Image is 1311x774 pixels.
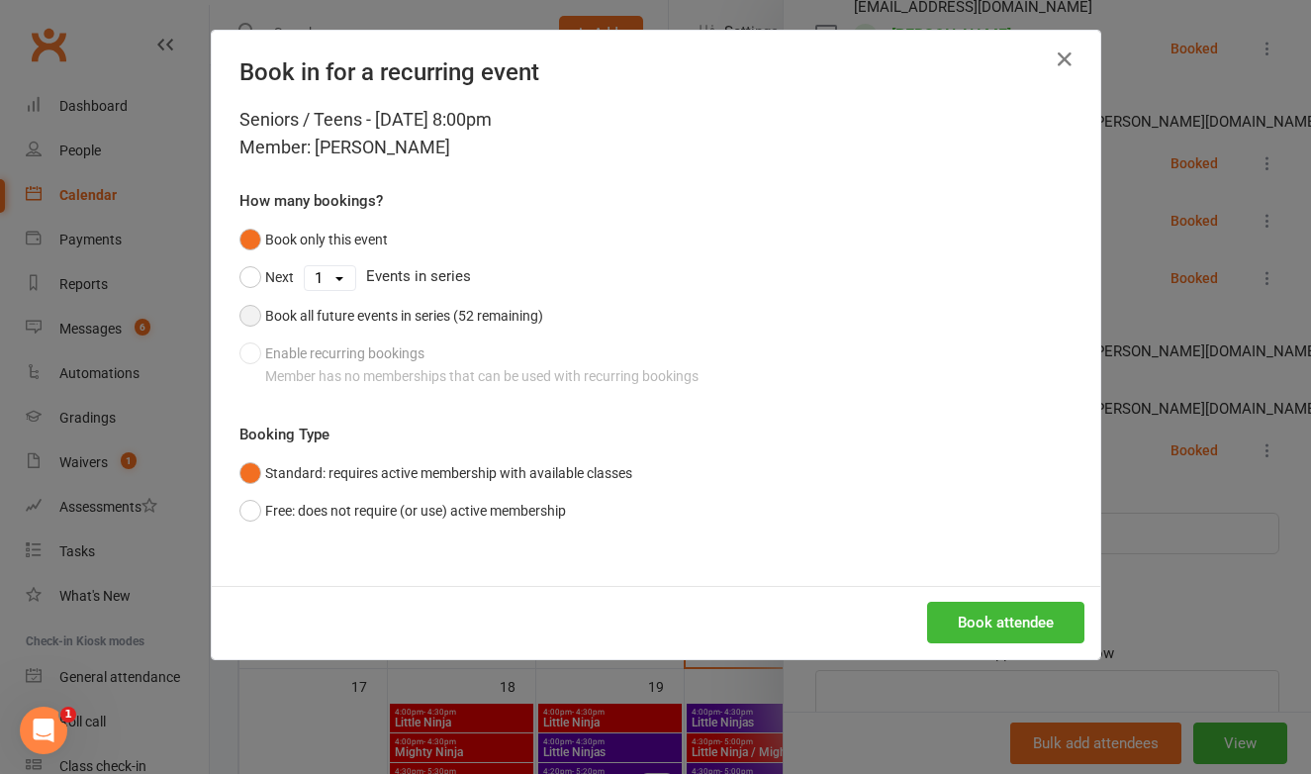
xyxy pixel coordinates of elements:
[239,106,1073,161] div: Seniors / Teens - [DATE] 8:00pm Member: [PERSON_NAME]
[239,258,1073,296] div: Events in series
[60,707,76,723] span: 1
[239,297,543,335] button: Book all future events in series (52 remaining)
[20,707,67,754] iframe: Intercom live chat
[239,423,329,446] label: Booking Type
[927,602,1084,643] button: Book attendee
[239,221,388,258] button: Book only this event
[239,189,383,213] label: How many bookings?
[239,454,632,492] button: Standard: requires active membership with available classes
[1049,44,1080,75] button: Close
[239,492,566,530] button: Free: does not require (or use) active membership
[239,258,294,296] button: Next
[265,305,543,327] div: Book all future events in series (52 remaining)
[239,58,1073,86] h4: Book in for a recurring event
